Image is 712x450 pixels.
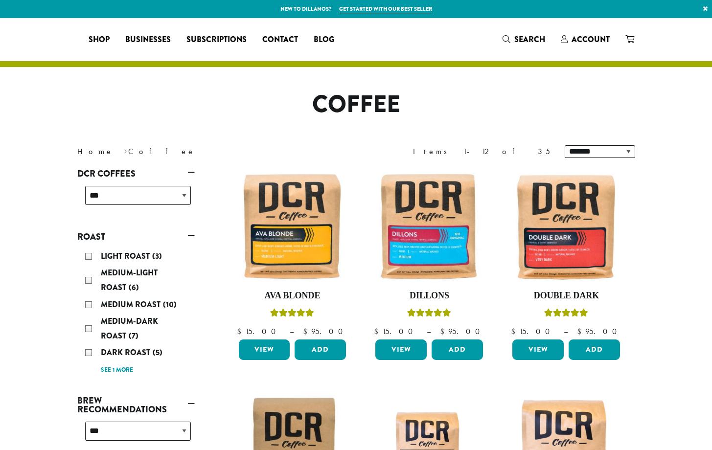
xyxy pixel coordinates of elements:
[77,245,195,381] div: Roast
[569,339,620,360] button: Add
[512,339,564,360] a: View
[572,34,610,45] span: Account
[440,326,448,337] span: $
[427,326,431,337] span: –
[510,291,622,301] h4: Double Dark
[413,146,550,157] div: Items 1-12 of 35
[101,299,163,310] span: Medium Roast
[303,326,347,337] bdi: 95.00
[129,282,139,293] span: (6)
[290,326,294,337] span: –
[374,326,417,337] bdi: 15.00
[129,330,138,341] span: (7)
[440,326,484,337] bdi: 95.00
[375,339,427,360] a: View
[77,165,195,182] a: DCR Coffees
[237,326,245,337] span: $
[295,339,346,360] button: Add
[511,326,554,337] bdi: 15.00
[236,170,348,283] img: Ava-Blonde-12oz-1-300x300.jpg
[314,34,334,46] span: Blog
[577,326,621,337] bdi: 95.00
[577,326,585,337] span: $
[303,326,311,337] span: $
[495,31,553,47] a: Search
[237,326,280,337] bdi: 15.00
[186,34,247,46] span: Subscriptions
[373,170,485,336] a: DillonsRated 5.00 out of 5
[564,326,568,337] span: –
[77,228,195,245] a: Roast
[77,392,195,418] a: Brew Recommendations
[101,250,152,262] span: Light Roast
[236,291,349,301] h4: Ava Blonde
[374,326,382,337] span: $
[511,326,519,337] span: $
[101,267,158,293] span: Medium-Light Roast
[239,339,290,360] a: View
[270,307,314,322] div: Rated 5.00 out of 5
[89,34,110,46] span: Shop
[514,34,545,45] span: Search
[153,347,162,358] span: (5)
[163,299,177,310] span: (10)
[70,90,643,119] h1: Coffee
[101,315,158,341] span: Medium-Dark Roast
[407,307,451,322] div: Rated 5.00 out of 5
[236,170,349,336] a: Ava BlondeRated 5.00 out of 5
[77,146,342,157] nav: Breadcrumb
[101,365,133,375] a: See 1 more
[101,347,153,358] span: Dark Roast
[339,5,432,13] a: Get started with our best seller
[125,34,171,46] span: Businesses
[432,339,483,360] button: Add
[510,170,622,283] img: Double-Dark-12oz-300x300.jpg
[77,146,114,157] a: Home
[152,250,162,262] span: (3)
[373,291,485,301] h4: Dillons
[81,32,117,47] a: Shop
[544,307,588,322] div: Rated 4.50 out of 5
[510,170,622,336] a: Double DarkRated 4.50 out of 5
[373,170,485,283] img: Dillons-12oz-300x300.jpg
[124,142,127,157] span: ›
[262,34,298,46] span: Contact
[77,182,195,217] div: DCR Coffees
